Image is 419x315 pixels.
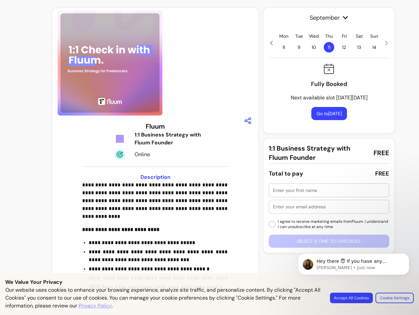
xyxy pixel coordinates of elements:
span: September [269,13,389,22]
span: 10 [309,42,319,52]
iframe: Intercom notifications message [288,240,419,312]
img: Tickets Icon [115,134,125,144]
span: 1:1 Business Strategy with Fluum Founder [269,144,368,162]
span: 11 [324,42,334,52]
p: Thu [325,33,333,39]
div: Total to pay [269,169,303,178]
button: Go to[DATE] [311,107,347,120]
a: Privacy Policy [79,302,112,310]
span: FREE [373,148,389,157]
p: We Value Your Privacy [5,278,414,286]
h3: Description [82,173,229,181]
span: 13 [354,42,364,52]
span: 9 [294,42,304,52]
p: Next available slot [DATE][DATE] [291,94,368,102]
p: Our website uses cookies to enhance your browsing experience, analyze site traffic, and personali... [5,286,322,310]
img: https://d3pz9znudhj10h.cloudfront.net/fc0c3500-c026-4de5-932d-197641d01e37 [58,10,162,115]
input: Enter your email address [273,203,385,210]
div: Online [135,151,203,158]
p: Mon [279,33,288,39]
p: Fri [342,33,347,39]
div: FREE [375,169,389,178]
p: Wed [309,33,319,39]
p: Sun [370,33,378,39]
img: Fully booked icon [324,63,334,74]
span: 12 [339,42,349,52]
span: 8 [279,42,289,52]
input: Enter your first name [273,187,385,194]
div: 1:1 Business Strategy with Fluum Founder [135,131,203,147]
p: Fully Booked [311,79,347,89]
h3: Fluum [146,122,165,131]
p: Sat [356,33,363,39]
p: Tue [295,33,303,39]
span: 14 [369,42,379,52]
